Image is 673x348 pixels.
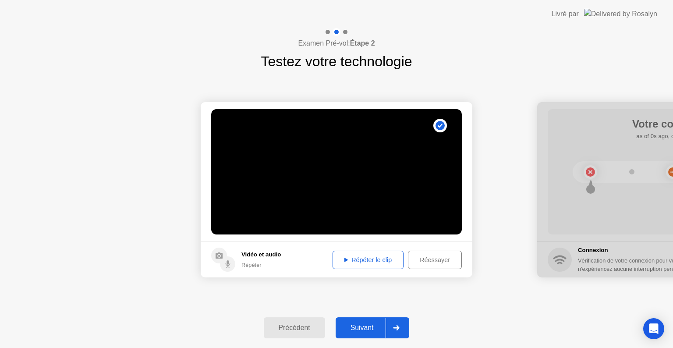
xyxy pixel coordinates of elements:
h4: Examen Pré-vol: [298,38,375,49]
h5: Vidéo et audio [241,250,281,259]
div: Précédent [266,324,322,332]
div: Suivant [338,324,386,332]
div: Répéter [241,261,281,269]
div: Livré par [552,9,579,19]
img: Delivered by Rosalyn [584,9,657,19]
button: Répéter le clip [333,251,404,269]
button: Suivant [336,317,410,338]
h1: Testez votre technologie [261,51,412,72]
button: Précédent [264,317,325,338]
div: Répéter le clip [336,256,400,263]
button: Réessayer [408,251,462,269]
div: Réessayer [411,256,459,263]
b: Étape 2 [350,39,375,47]
div: Open Intercom Messenger [643,318,664,339]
